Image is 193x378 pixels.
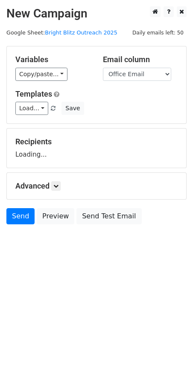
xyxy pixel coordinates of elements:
[37,208,74,224] a: Preview
[15,181,178,191] h5: Advanced
[6,29,117,36] small: Google Sheet:
[103,55,178,64] h5: Email column
[129,28,187,37] span: Daily emails left: 50
[15,102,48,115] a: Load...
[76,208,141,224] a: Send Test Email
[15,137,178,159] div: Loading...
[15,137,178,146] h5: Recipients
[61,102,84,115] button: Save
[6,6,187,21] h2: New Campaign
[129,29,187,36] a: Daily emails left: 50
[15,89,52,98] a: Templates
[45,29,117,36] a: Bright Blitz Outreach 2025
[6,208,35,224] a: Send
[15,68,67,81] a: Copy/paste...
[15,55,90,64] h5: Variables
